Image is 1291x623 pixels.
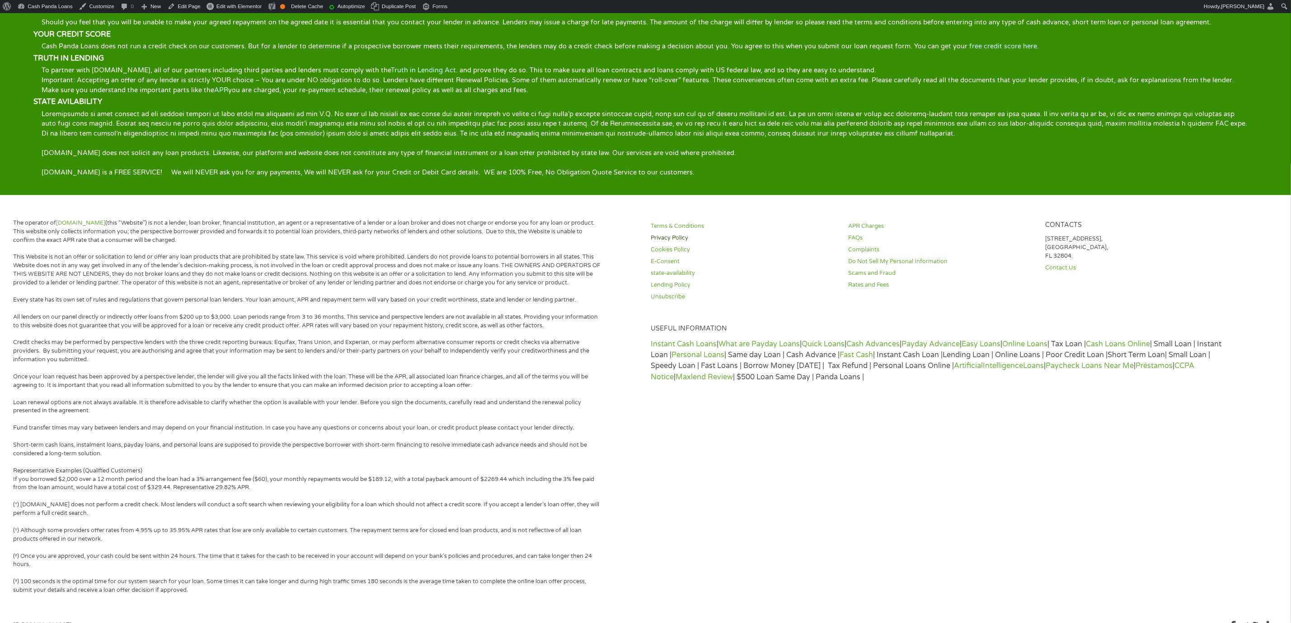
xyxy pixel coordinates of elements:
span: Edit with Elementor [216,3,262,9]
a: Contact Us [1046,264,1232,272]
a: [DOMAIN_NAME] [56,219,105,227]
a: Easy Loans [962,340,1001,349]
a: Do Not Sell My Personal Information [848,257,1034,266]
a: Préstamos [1136,361,1173,370]
a: CCPA Notice [651,361,1195,381]
h5: YOUR CREDIT SCORE [33,30,1258,39]
p: To partner with [DOMAIN_NAME], all of our partners including third parties and lenders must compl... [33,66,1258,95]
div: OK [280,4,285,9]
a: Privacy Policy [651,234,837,242]
a: Instant Cash Loans [651,340,717,349]
a: Fast Cash [840,350,873,359]
a: APR [214,86,228,94]
span: [PERSON_NAME] [1221,3,1264,9]
a: Scams and Fraud [848,269,1034,278]
a: state-availability [651,269,837,278]
p: Loremipsumdo si amet consect ad eli seddoei tempori ut labo etdol ma aliquaeni ad min V.Q. No exe... [33,109,1258,139]
a: Rates and Fees [848,281,1034,289]
a: Paycheck Loans Near Me [1046,361,1134,370]
a: Payday Advance [902,340,960,349]
a: Truth in Lending Act [391,66,456,74]
p: | | | | | | | Tax Loan | | Small Loan | Instant Loan | | Same day Loan | Cash Advance | | Instant... [651,339,1232,382]
h4: Useful Information [651,325,1232,333]
a: Online Loans [1003,340,1048,349]
a: Complaints [848,245,1034,254]
p: Short-term cash loans, instalment loans, payday loans, and personal loans are supposed to provide... [13,441,605,458]
p: [DOMAIN_NAME] is a FREE SERVICE! We will NEVER ask you for any payments, We will NEVER ask for yo... [33,168,1258,178]
p: Every state has its own set of rules and regulations that govern personal loan lenders. Your loan... [13,296,605,304]
a: FAQs [848,234,1034,242]
p: [DOMAIN_NAME] does not solicit any loan products. Likewise, our platform and website does not con... [33,148,1258,158]
h5: STATE AVILABILITY [33,97,1258,107]
p: Fund transfer times may vary between lenders and may depend on your financial institution. In cas... [13,424,605,432]
p: The operator of (this “Website”) is not a lender, loan broker, financial institution, an agent or... [13,219,605,245]
p: (³) 100 seconds is the optimal time for our system search for your loan. Some times it can take l... [13,577,605,595]
a: Maxlend Review [676,373,733,382]
p: Representative Examples (Qualified Customers) If you borrowed $2,000 over a 12 month period and t... [13,467,605,492]
p: Once your loan request has been approved by a perspective lender, the lender will give you all th... [13,373,605,390]
a: Cash Loans Online [1086,340,1150,349]
h5: TRUTH IN LENDING [33,54,1258,63]
a: Lending Policy [651,281,837,289]
a: Quick Loans [802,340,845,349]
a: Personal Loans [672,350,725,359]
p: Credit checks may be performed by perspective lenders with the three credit reporting bureaus: Eq... [13,338,605,364]
a: Terms & Conditions [651,222,837,231]
h4: Contacts [1046,221,1232,230]
p: All lenders on our panel directly or indirectly offer loans from $200 up to $3,000. Loan periods ... [13,313,605,330]
p: Cash Panda Loans does not run a credit check on our customers. But for a lender to determine if a... [33,42,1258,52]
p: (²) Once you are approved, your cash could be sent within 24 hours. The time that it takes for th... [13,552,605,569]
a: APR Charges [848,222,1034,231]
a: Cookies Policy [651,245,837,254]
p: Should you feel that you will be unable to make your agreed repayment on the agreed date it is es... [33,18,1258,28]
p: Loan renewal options are not always available. It is therefore advisable to clarify whether the o... [13,398,605,415]
p: (*) [DOMAIN_NAME] does not perform a credit check. Most lenders will conduct a soft search when r... [13,500,605,518]
a: Intelligence [983,361,1023,370]
a: Unsubscribe [651,293,837,301]
a: E-Consent [651,257,837,266]
a: Cash Advances [847,340,900,349]
a: Loans [1023,361,1044,370]
p: This Website is not an offer or solicitation to lend or offer any loan products that are prohibit... [13,253,605,287]
a: Artificial [954,361,983,370]
a: What are Payday Loans [719,340,800,349]
a: free credit score here [970,42,1037,50]
p: [STREET_ADDRESS], [GEOGRAPHIC_DATA], FL 32804. [1046,235,1232,260]
p: (¹) Although some providers offer rates from 4.95% up to 35.95% APR rates that low are only avail... [13,526,605,543]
